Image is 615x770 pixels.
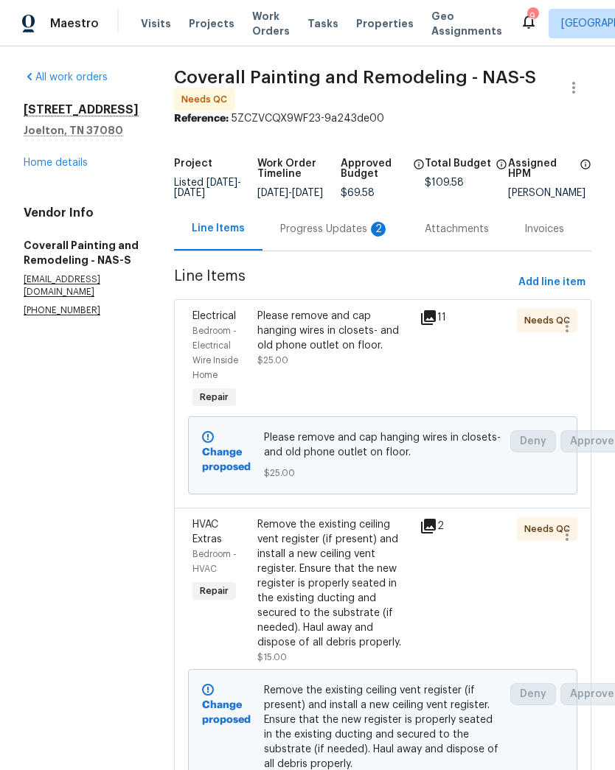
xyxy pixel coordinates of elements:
[496,158,507,178] span: The total cost of line items that have been proposed by Opendoor. This sum includes line items th...
[257,356,288,365] span: $25.00
[189,16,234,31] span: Projects
[194,584,234,598] span: Repair
[174,111,591,126] div: 5ZCZVCQX9WF23-9a243de00
[24,158,88,168] a: Home details
[264,430,502,460] span: Please remove and cap hanging wires in closets- and old phone outlet on floor.
[257,188,288,198] span: [DATE]
[524,313,576,328] span: Needs QC
[264,466,502,480] span: $25.00
[24,206,139,220] h4: Vendor Info
[24,72,108,83] a: All work orders
[181,92,233,107] span: Needs QC
[257,517,411,650] div: Remove the existing ceiling vent register (if present) and install a new ceiling vent register. E...
[192,221,245,236] div: Line Items
[257,188,323,198] span: -
[192,550,237,573] span: Bedroom - HVAC
[524,522,576,536] span: Needs QC
[202,700,251,725] b: Change proposed
[174,188,205,198] span: [DATE]
[174,158,212,169] h5: Project
[174,178,241,198] span: Listed
[425,158,491,169] h5: Total Budget
[431,9,502,38] span: Geo Assignments
[527,9,538,24] div: 9
[50,16,99,31] span: Maestro
[425,222,489,237] div: Attachments
[174,178,241,198] span: -
[508,188,591,198] div: [PERSON_NAME]
[280,222,389,237] div: Progress Updates
[307,18,338,29] span: Tasks
[580,158,591,188] span: The hpm assigned to this work order.
[24,238,139,267] h5: Coverall Painting and Remodeling - NAS-S
[194,390,234,405] span: Repair
[257,158,341,179] h5: Work Order Timeline
[512,269,591,296] button: Add line item
[192,519,222,545] span: HVAC Extras
[413,158,425,188] span: The total cost of line items that have been approved by both Opendoor and the Trade Partner. This...
[141,16,171,31] span: Visits
[518,273,586,292] span: Add line item
[174,269,512,296] span: Line Items
[524,222,564,237] div: Invoices
[252,9,290,38] span: Work Orders
[202,447,251,472] b: Change proposed
[174,113,229,124] b: Reference:
[420,309,443,326] div: 11
[174,69,536,86] span: Coverall Painting and Remodeling - NAS-S
[206,178,237,188] span: [DATE]
[341,158,408,179] h5: Approved Budget
[257,653,287,662] span: $15.00
[510,683,556,705] button: Deny
[356,16,414,31] span: Properties
[508,158,575,179] h5: Assigned HPM
[192,311,236,321] span: Electrical
[292,188,323,198] span: [DATE]
[420,517,443,535] div: 2
[257,309,411,353] div: Please remove and cap hanging wires in closets- and old phone outlet on floor.
[425,178,464,188] span: $109.58
[192,326,238,379] span: Bedroom - Electrical Wire Inside Home
[510,430,556,452] button: Deny
[341,188,375,198] span: $69.58
[371,222,386,237] div: 2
